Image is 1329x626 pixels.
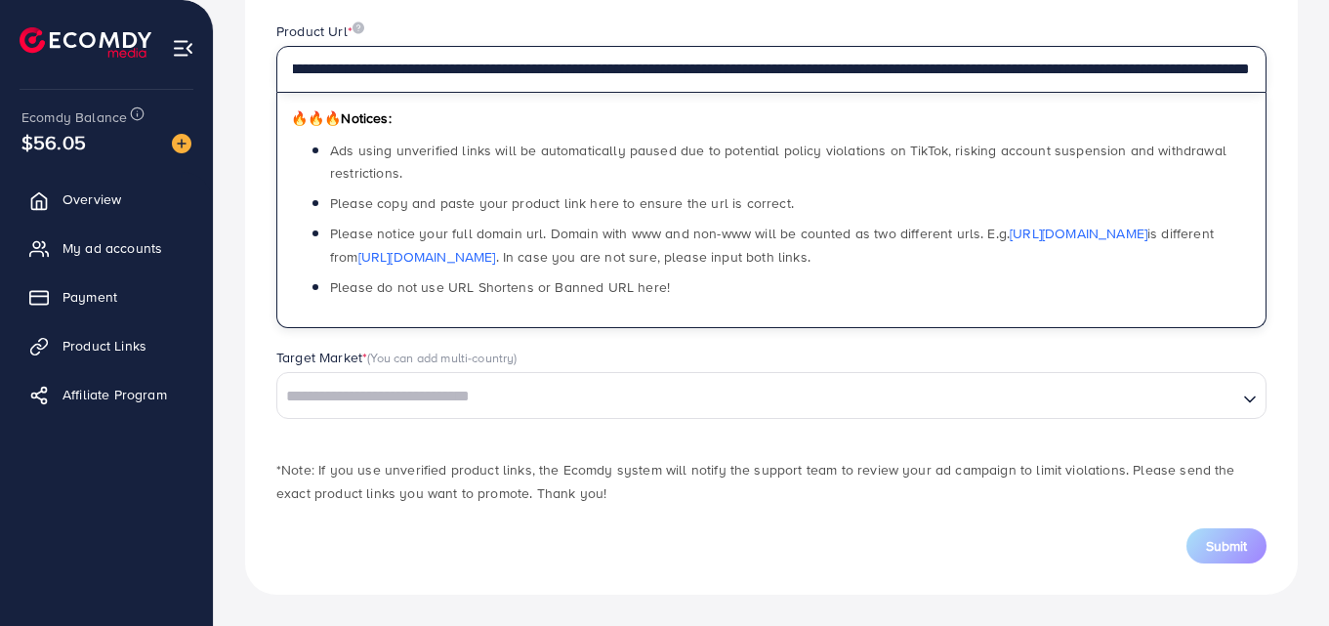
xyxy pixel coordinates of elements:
span: Ecomdy Balance [21,107,127,127]
span: (You can add multi-country) [367,349,517,366]
button: Submit [1186,528,1267,563]
img: menu [172,37,194,60]
img: image [172,134,191,153]
label: Product Url [276,21,364,41]
a: Payment [15,277,198,316]
div: Search for option [276,372,1267,419]
span: Product Links [62,336,146,355]
span: Please notice your full domain url. Domain with www and non-www will be counted as two different ... [330,224,1214,266]
iframe: Chat [1246,538,1314,611]
input: Search for option [279,382,1235,412]
img: image [353,21,364,34]
span: My ad accounts [62,238,162,258]
span: Please do not use URL Shortens or Banned URL here! [330,277,670,297]
span: Payment [62,287,117,307]
span: Overview [62,189,121,209]
a: Overview [15,180,198,219]
a: Product Links [15,326,198,365]
label: Target Market [276,348,518,367]
img: logo [20,27,151,58]
span: $56.05 [21,128,86,156]
span: Ads using unverified links will be automatically paused due to potential policy violations on Tik... [330,141,1226,183]
span: Affiliate Program [62,385,167,404]
span: Notices: [291,108,392,128]
a: [URL][DOMAIN_NAME] [358,247,496,267]
span: Submit [1206,536,1247,556]
a: Affiliate Program [15,375,198,414]
span: 🔥🔥🔥 [291,108,341,128]
span: Please copy and paste your product link here to ensure the url is correct. [330,193,794,213]
a: [URL][DOMAIN_NAME] [1010,224,1147,243]
a: My ad accounts [15,229,198,268]
p: *Note: If you use unverified product links, the Ecomdy system will notify the support team to rev... [276,458,1267,505]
